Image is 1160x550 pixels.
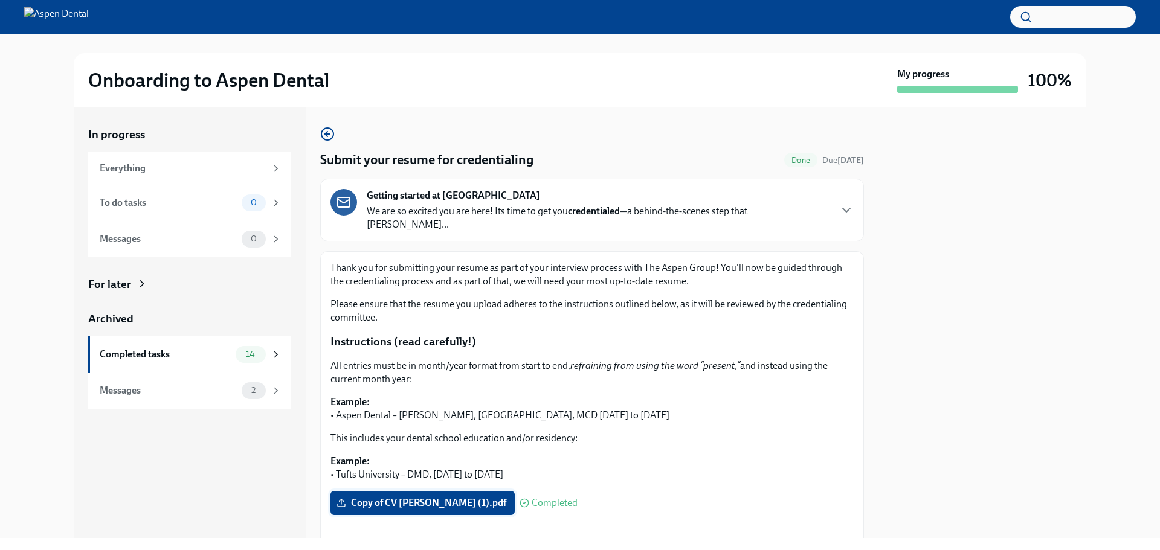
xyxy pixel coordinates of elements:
[330,491,515,515] label: Copy of CV [PERSON_NAME] (1).pdf
[532,498,578,508] span: Completed
[330,455,370,467] strong: Example:
[88,311,291,327] a: Archived
[330,261,854,288] p: Thank you for submitting your resume as part of your interview process with The Aspen Group! You'...
[100,162,266,175] div: Everything
[88,152,291,185] a: Everything
[88,127,291,142] a: In progress
[330,432,854,445] p: This includes your dental school education and/or residency:
[1028,69,1072,91] h3: 100%
[243,198,264,207] span: 0
[570,360,740,371] em: refraining from using the word “present,”
[330,455,854,481] p: • Tufts University – DMD, [DATE] to [DATE]
[367,189,540,202] strong: Getting started at [GEOGRAPHIC_DATA]
[88,373,291,409] a: Messages2
[822,155,864,165] span: Due
[784,156,817,165] span: Done
[24,7,89,27] img: Aspen Dental
[330,334,854,350] p: Instructions (read carefully!)
[88,221,291,257] a: Messages0
[100,348,231,361] div: Completed tasks
[339,497,506,509] span: Copy of CV [PERSON_NAME] (1).pdf
[88,185,291,221] a: To do tasks0
[239,350,262,359] span: 14
[897,68,949,81] strong: My progress
[367,205,830,231] p: We are so excited you are here! Its time to get you —a behind-the-scenes step that [PERSON_NAME]...
[330,298,854,324] p: Please ensure that the resume you upload adheres to the instructions outlined below, as it will b...
[88,277,131,292] div: For later
[88,277,291,292] a: For later
[568,205,620,217] strong: credentialed
[330,396,370,408] strong: Example:
[100,384,237,397] div: Messages
[822,155,864,166] span: April 11th, 2025 07:00
[88,68,329,92] h2: Onboarding to Aspen Dental
[100,232,237,246] div: Messages
[320,151,533,169] h4: Submit your resume for credentialing
[330,395,854,422] p: • Aspen Dental – [PERSON_NAME], [GEOGRAPHIC_DATA], MCD [DATE] to [DATE]
[88,336,291,373] a: Completed tasks14
[244,386,263,395] span: 2
[100,196,237,209] div: To do tasks
[330,359,854,386] p: All entries must be in month/year format from start to end, and instead using the current month y...
[243,234,264,243] span: 0
[837,155,864,165] strong: [DATE]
